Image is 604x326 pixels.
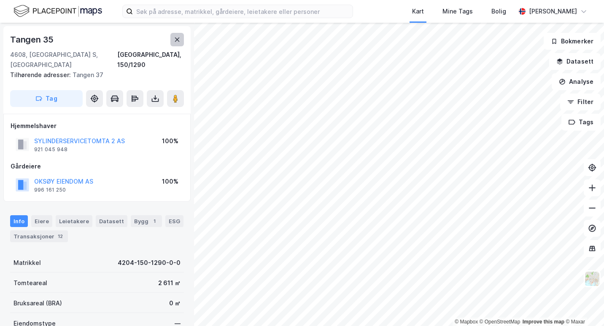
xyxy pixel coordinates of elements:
[13,298,62,308] div: Bruksareal (BRA)
[10,90,83,107] button: Tag
[11,121,183,131] div: Hjemmelshaver
[560,94,601,110] button: Filter
[117,50,184,70] div: [GEOGRAPHIC_DATA], 150/1290
[34,146,67,153] div: 921 045 948
[169,298,181,308] div: 0 ㎡
[10,215,28,227] div: Info
[10,71,73,78] span: Tilhørende adresser:
[162,136,178,146] div: 100%
[523,319,564,325] a: Improve this map
[96,215,127,227] div: Datasett
[13,278,47,288] div: Tomteareal
[118,258,181,268] div: 4204-150-1290-0-0
[150,217,159,225] div: 1
[56,215,92,227] div: Leietakere
[133,5,353,18] input: Søk på adresse, matrikkel, gårdeiere, leietakere eller personer
[442,6,473,16] div: Mine Tags
[584,271,600,287] img: Z
[549,53,601,70] button: Datasett
[412,6,424,16] div: Kart
[31,215,52,227] div: Eiere
[562,286,604,326] iframe: Chat Widget
[552,73,601,90] button: Analyse
[544,33,601,50] button: Bokmerker
[56,232,65,240] div: 12
[491,6,506,16] div: Bolig
[131,215,162,227] div: Bygg
[10,230,68,242] div: Transaksjoner
[10,33,55,46] div: Tangen 35
[34,187,66,193] div: 996 161 250
[561,114,601,131] button: Tags
[165,215,183,227] div: ESG
[13,258,41,268] div: Matrikkel
[529,6,577,16] div: [PERSON_NAME]
[158,278,181,288] div: 2 611 ㎡
[480,319,520,325] a: OpenStreetMap
[455,319,478,325] a: Mapbox
[162,176,178,187] div: 100%
[10,50,117,70] div: 4608, [GEOGRAPHIC_DATA] S, [GEOGRAPHIC_DATA]
[10,70,177,80] div: Tangen 37
[13,4,102,19] img: logo.f888ab2527a4732fd821a326f86c7f29.svg
[11,161,183,171] div: Gårdeiere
